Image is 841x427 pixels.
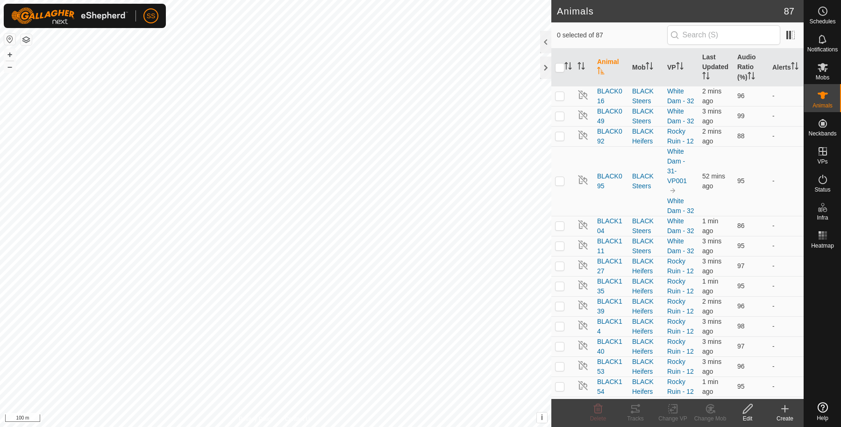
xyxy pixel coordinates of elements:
img: returning off [577,299,589,311]
span: 95 [737,282,745,290]
span: 86 [737,222,745,229]
img: returning off [577,279,589,291]
span: BLACK139 [597,297,625,316]
p-sorticon: Activate to sort [791,64,798,71]
span: 8 Sept 2025, 7:24 pm [702,257,721,275]
span: 87 [784,4,794,18]
td: - [769,296,804,316]
div: Create [766,414,804,423]
span: 8 Sept 2025, 7:25 pm [702,87,721,105]
span: Schedules [809,19,835,24]
button: Reset Map [4,34,15,45]
img: returning off [577,174,589,185]
span: BLACK135 [597,277,625,296]
a: Privacy Policy [239,415,274,423]
img: returning off [577,129,589,141]
div: Edit [729,414,766,423]
a: Rocky Ruin - 12 [667,338,694,355]
a: White Dam - 32 [667,87,694,105]
img: returning off [577,380,589,391]
span: VPs [817,159,827,164]
td: - [769,397,804,417]
a: White Dam - 32 [667,398,694,415]
div: BLACK Steers [632,216,660,236]
p-sorticon: Activate to sort [702,73,710,81]
td: - [769,316,804,336]
span: 8 Sept 2025, 7:24 pm [702,358,721,375]
span: Help [817,415,828,421]
a: White Dam - 32 [667,197,694,214]
span: 97 [737,342,745,350]
span: 8 Sept 2025, 7:25 pm [702,278,718,295]
img: returning off [577,219,589,230]
a: Rocky Ruin - 12 [667,278,694,295]
span: 8 Sept 2025, 6:35 pm [702,172,725,190]
a: White Dam - 31-VP001 [667,148,687,185]
a: White Dam - 32 [667,107,694,125]
span: 96 [737,302,745,310]
span: BLACK173 [597,397,625,417]
span: BLACK154 [597,377,625,397]
p-sorticon: Activate to sort [676,64,684,71]
span: 8 Sept 2025, 7:24 pm [702,318,721,335]
span: Neckbands [808,131,836,136]
span: 95 [737,242,745,249]
td: - [769,377,804,397]
button: i [537,413,547,423]
span: Infra [817,215,828,221]
p-sorticon: Activate to sort [646,64,653,71]
span: BLACK140 [597,337,625,356]
img: returning off [577,109,589,121]
button: + [4,49,15,60]
img: returning off [577,239,589,250]
span: 8 Sept 2025, 7:23 pm [702,237,721,255]
td: - [769,336,804,356]
span: BLACK095 [597,171,625,191]
div: BLACK Steers [632,171,660,191]
a: White Dam - 32 [667,217,694,235]
span: Animals [812,103,833,108]
span: 8 Sept 2025, 7:24 pm [702,338,721,355]
div: BLACK Steers [632,236,660,256]
span: BLACK104 [597,216,625,236]
th: Animal [593,49,628,86]
span: 95 [737,177,745,185]
th: VP [663,49,698,86]
div: BLACK Heifers [632,357,660,377]
h2: Animals [557,6,784,17]
th: Alerts [769,49,804,86]
div: BLACK Heifers [632,337,660,356]
div: BLACK Heifers [632,297,660,316]
a: Rocky Ruin - 12 [667,378,694,395]
span: 8 Sept 2025, 7:25 pm [702,378,718,395]
button: Map Layers [21,34,32,45]
span: 8 Sept 2025, 7:23 pm [702,398,721,415]
input: Search (S) [667,25,780,45]
span: 88 [737,132,745,140]
span: Delete [590,415,606,422]
img: returning off [577,320,589,331]
button: – [4,61,15,72]
div: Change VP [654,414,691,423]
a: Rocky Ruin - 12 [667,358,694,375]
th: Audio Ratio (%) [734,49,769,86]
div: BLACK Heifers [632,277,660,296]
span: SS [147,11,156,21]
span: BLACK092 [597,127,625,146]
span: 97 [737,262,745,270]
p-sorticon: Activate to sort [748,73,755,81]
span: 0 selected of 87 [557,30,667,40]
div: BLACK Heifers [632,256,660,276]
span: 8 Sept 2025, 7:23 pm [702,107,721,125]
div: Change Mob [691,414,729,423]
a: White Dam - 32 [667,237,694,255]
div: Tracks [617,414,654,423]
span: i [541,413,543,421]
td: - [769,276,804,296]
td: - [769,216,804,236]
a: Rocky Ruin - 12 [667,298,694,315]
span: 8 Sept 2025, 7:25 pm [702,217,718,235]
span: Notifications [807,47,838,52]
img: Gallagher Logo [11,7,128,24]
span: 98 [737,322,745,330]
